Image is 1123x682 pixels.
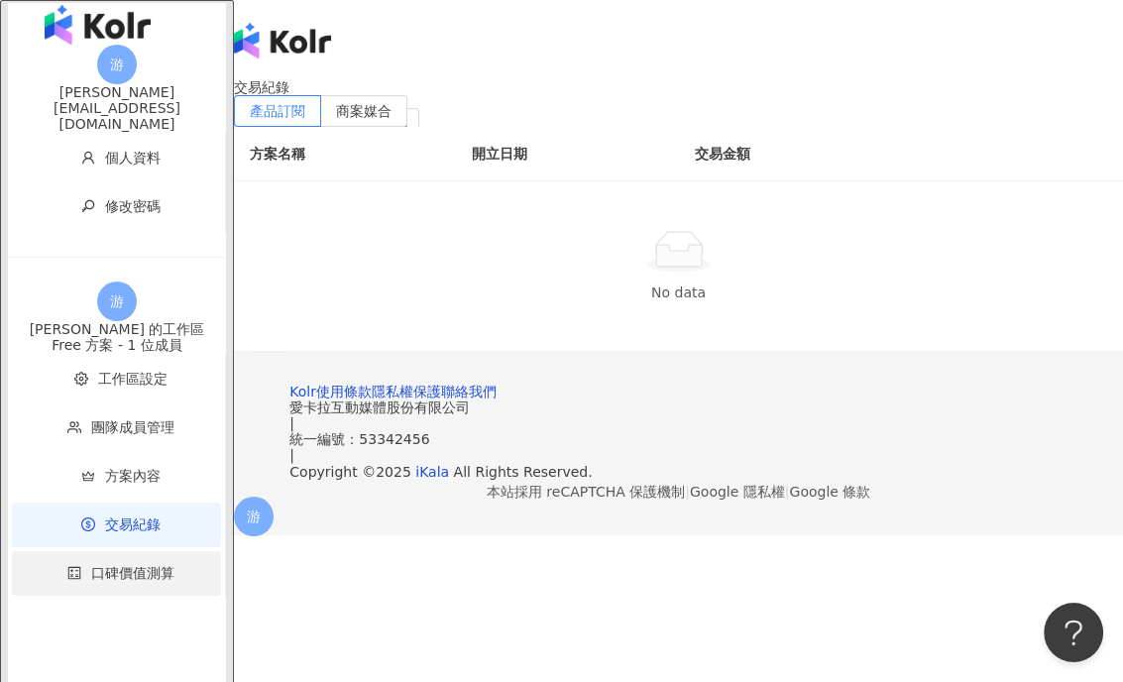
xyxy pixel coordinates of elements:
span: | [289,415,294,431]
span: 游 [110,290,124,312]
span: 團隊成員管理 [91,419,174,435]
span: 商案媒合 [336,103,392,119]
div: 愛卡拉互動媒體股份有限公司 [289,399,1067,415]
div: No data [258,282,1099,303]
span: 產品訂閱 [250,103,305,119]
a: 使用條款 [316,384,372,399]
div: 統一編號：53342456 [289,431,1067,447]
span: 游 [110,54,124,75]
span: 本站採用 reCAPTCHA 保護機制 [487,480,870,504]
span: | [685,484,690,500]
div: [EMAIL_ADDRESS][DOMAIN_NAME] [8,100,226,132]
div: 交易紀錄 [234,79,1123,95]
span: 口碑價值測算 [91,565,174,581]
div: [PERSON_NAME] 的工作區 [8,321,226,337]
span: | [785,484,790,500]
span: 游 [247,506,261,527]
a: Google 隱私權 [690,484,785,500]
th: 交易金額 [679,127,901,181]
div: [PERSON_NAME] [8,84,226,100]
a: Google 條款 [789,484,870,500]
span: user [81,151,95,165]
img: logo [45,5,151,45]
img: logo [234,23,331,58]
span: | [289,447,294,463]
span: key [81,199,95,213]
iframe: Help Scout Beacon - Open [1044,603,1103,662]
span: 方案內容 [105,468,161,484]
div: Copyright © 2025 All Rights Reserved. [289,464,1067,480]
th: 方案名稱 [234,127,456,181]
th: 開立日期 [456,127,678,181]
a: 隱私權保護 [372,384,441,399]
a: Kolr [289,384,316,399]
div: Free 方案 - 1 位成員 [8,337,226,353]
span: 交易紀錄 [105,516,161,532]
a: iKala [415,464,449,480]
span: 修改密碼 [105,198,161,214]
span: 個人資料 [105,150,161,166]
span: calculator [67,566,81,580]
span: 工作區設定 [98,371,168,387]
a: 聯絡我們 [441,384,497,399]
span: dollar [81,517,95,531]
